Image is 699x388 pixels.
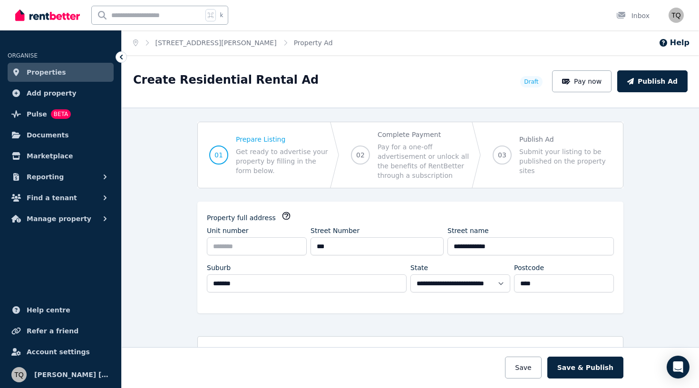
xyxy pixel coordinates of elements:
span: Account settings [27,346,90,358]
span: Help centre [27,304,70,316]
label: Unit number [207,226,249,235]
a: Add property [8,84,114,103]
button: Save & Publish [547,357,623,378]
nav: Breadcrumb [122,30,344,55]
a: Documents [8,126,114,145]
img: Thuc Hao Quang [11,367,27,382]
a: Properties [8,63,114,82]
span: Refer a friend [27,325,78,337]
img: Thuc Hao Quang [669,8,684,23]
span: Publish Ad [519,135,612,144]
span: Prepare Listing [236,135,328,144]
a: Property Ad [294,39,333,47]
a: Help centre [8,301,114,320]
span: Pulse [27,108,47,120]
span: Submit your listing to be published on the property sites [519,147,612,175]
a: Account settings [8,342,114,361]
button: Manage property [8,209,114,228]
img: RentBetter [15,8,80,22]
label: Suburb [207,263,231,272]
button: Help [659,37,689,48]
a: PulseBETA [8,105,114,124]
a: Marketplace [8,146,114,165]
h1: Create Residential Rental Ad [133,72,319,87]
span: Add property [27,87,77,99]
span: Draft [524,78,538,86]
div: Open Intercom Messenger [667,356,689,378]
span: Complete Payment [378,130,470,139]
span: Manage property [27,213,91,224]
button: Find a tenant [8,188,114,207]
span: BETA [51,109,71,119]
div: Inbox [616,11,650,20]
label: State [410,263,428,272]
span: Find a tenant [27,192,77,204]
label: Street Number [311,226,359,235]
span: k [220,11,223,19]
label: Street name [447,226,489,235]
button: Save [505,357,541,378]
span: 03 [498,150,506,160]
span: Marketplace [27,150,73,162]
span: Reporting [27,171,64,183]
span: Get ready to advertise your property by filling in the form below. [236,147,328,175]
label: Property full address [207,213,276,223]
a: Refer a friend [8,321,114,340]
button: Reporting [8,167,114,186]
span: ORGANISE [8,52,38,59]
h5: Property Location [207,346,284,358]
span: Properties [27,67,66,78]
a: [STREET_ADDRESS][PERSON_NAME] [155,39,277,47]
span: Documents [27,129,69,141]
button: Publish Ad [617,70,688,92]
label: Postcode [514,263,544,272]
nav: Progress [197,122,623,188]
span: Pay for a one-off advertisement or unlock all the benefits of RentBetter through a subscription [378,142,470,180]
span: 02 [356,150,365,160]
span: [PERSON_NAME] [PERSON_NAME] [34,369,110,380]
span: 01 [214,150,223,160]
button: Pay now [552,70,612,92]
